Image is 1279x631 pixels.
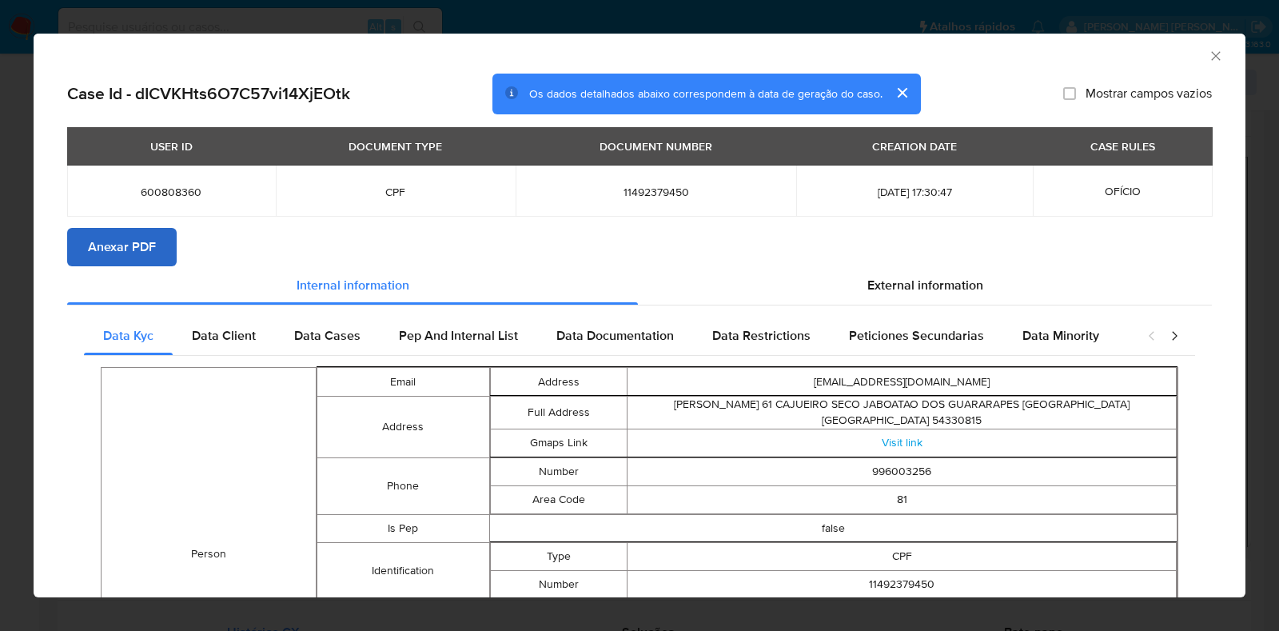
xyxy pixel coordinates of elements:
[1022,326,1099,345] span: Data Minority
[67,228,177,266] button: Anexar PDF
[490,397,628,429] td: Full Address
[141,133,202,160] div: USER ID
[294,326,361,345] span: Data Cases
[1081,133,1165,160] div: CASE RULES
[628,485,1177,513] td: 81
[297,276,409,294] span: Internal information
[815,185,1014,199] span: [DATE] 17:30:47
[590,133,722,160] div: DOCUMENT NUMBER
[88,230,156,265] span: Anexar PDF
[628,570,1177,598] td: 11492379450
[1063,87,1076,100] input: Mostrar campos vazios
[712,326,811,345] span: Data Restrictions
[339,133,452,160] div: DOCUMENT TYPE
[86,185,257,199] span: 600808360
[628,457,1177,485] td: 996003256
[192,326,256,345] span: Data Client
[490,429,628,457] td: Gmaps Link
[1086,86,1212,102] span: Mostrar campos vazios
[317,542,489,599] td: Identification
[34,34,1245,597] div: closure-recommendation-modal
[863,133,966,160] div: CREATION DATE
[317,397,489,457] td: Address
[317,514,489,542] td: Is Pep
[628,397,1177,429] td: [PERSON_NAME] 61 CAJUEIRO SECO JABOATAO DOS GUARARAPES [GEOGRAPHIC_DATA] [GEOGRAPHIC_DATA] 54330815
[628,368,1177,396] td: [EMAIL_ADDRESS][DOMAIN_NAME]
[1105,183,1141,199] span: OFÍCIO
[849,326,984,345] span: Peticiones Secundarias
[67,83,350,104] h2: Case Id - dICVKHts6O7C57vi14XjEOtk
[490,457,628,485] td: Number
[628,542,1177,570] td: CPF
[490,570,628,598] td: Number
[535,185,777,199] span: 11492379450
[490,368,628,396] td: Address
[867,276,983,294] span: External information
[295,185,497,199] span: CPF
[556,326,674,345] span: Data Documentation
[317,368,489,397] td: Email
[317,457,489,514] td: Phone
[67,266,1212,305] div: Detailed info
[1208,48,1222,62] button: Fechar a janela
[399,326,518,345] span: Pep And Internal List
[489,514,1177,542] td: false
[490,485,628,513] td: Area Code
[883,74,921,112] button: cerrar
[882,434,922,450] a: Visit link
[490,542,628,570] td: Type
[529,86,883,102] span: Os dados detalhados abaixo correspondem à data de geração do caso.
[103,326,153,345] span: Data Kyc
[84,317,1131,355] div: Detailed internal info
